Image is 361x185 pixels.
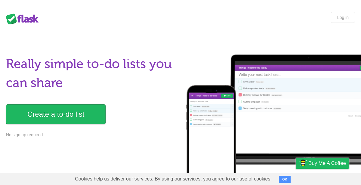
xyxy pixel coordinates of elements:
span: Buy me a coffee [308,158,346,168]
a: Buy me a coffee [296,158,349,169]
span: Cookies help us deliver our services. By using our services, you agree to our use of cookies. [69,173,278,185]
h1: Really simple to-do lists you can share [6,54,177,92]
a: Create a to-do list [6,104,106,124]
p: No sign up required [6,132,177,138]
a: Log in [331,12,355,23]
div: Flask Lists [6,14,42,24]
button: OK [279,176,291,183]
img: Buy me a coffee [299,158,307,168]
